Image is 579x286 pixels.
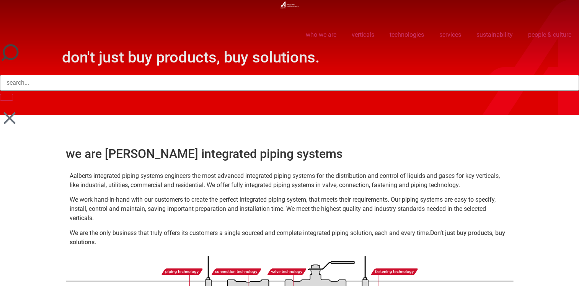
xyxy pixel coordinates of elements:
strong: Don’t just buy products, buy solutions. [70,229,505,246]
p: Aalberts integrated piping systems engineers the most advanced integrated piping systems for the ... [70,171,510,190]
a: sustainability [469,26,520,44]
h2: we are [PERSON_NAME] integrated piping systems [66,148,514,160]
a: people & culture [520,26,579,44]
a: who we are [298,26,344,44]
a: verticals [344,26,382,44]
a: services [432,26,469,44]
p: We work hand-in-hand with our customers to create the perfect integrated piping system, that meet... [70,195,510,223]
a: technologies [382,26,432,44]
p: We are the only business that truly offers its customers a single sourced and complete integrated... [70,228,510,247]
